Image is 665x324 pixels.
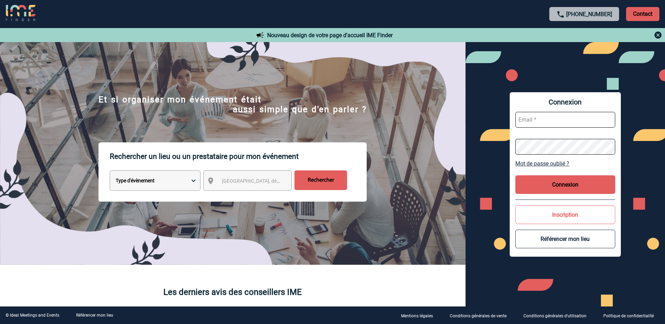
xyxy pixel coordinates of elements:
[515,160,615,167] a: Mot de passe oublié ?
[6,313,59,318] div: © Ideal Meetings and Events
[523,313,586,318] p: Conditions générales d'utilisation
[603,313,654,318] p: Politique de confidentialité
[556,10,565,19] img: call-24-px.png
[401,313,433,318] p: Mentions légales
[294,170,347,190] input: Rechercher
[395,312,444,319] a: Mentions légales
[598,312,665,319] a: Politique de confidentialité
[515,175,615,194] button: Connexion
[518,312,598,319] a: Conditions générales d'utilisation
[110,142,367,170] p: Rechercher un lieu ou un prestataire pour mon événement
[444,312,518,319] a: Conditions générales de vente
[450,313,507,318] p: Conditions générales de vente
[626,7,659,21] p: Contact
[566,11,612,18] a: [PHONE_NUMBER]
[515,205,615,224] button: Inscription
[515,112,615,128] input: Email *
[76,313,113,318] a: Référencer mon lieu
[222,178,319,184] span: [GEOGRAPHIC_DATA], département, région...
[515,230,615,248] button: Référencer mon lieu
[515,98,615,106] span: Connexion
